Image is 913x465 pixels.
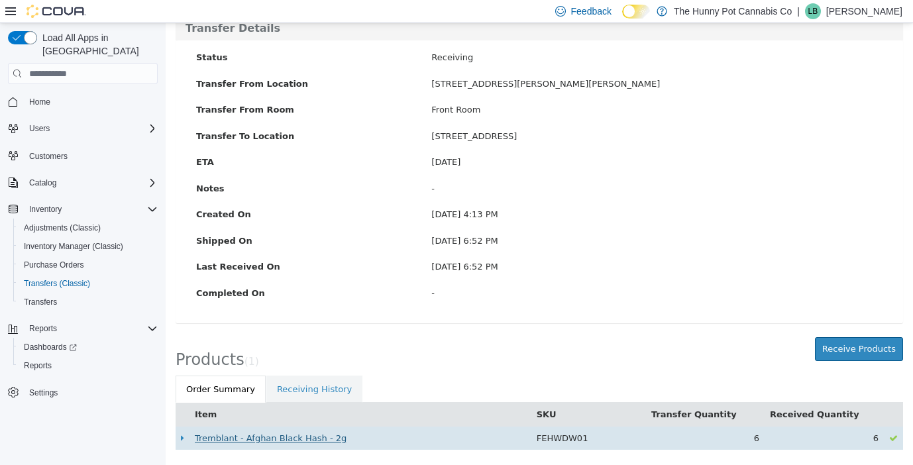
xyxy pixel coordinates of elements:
[649,314,737,338] button: Receive Products
[3,174,163,192] button: Catalog
[21,211,256,225] label: Shipped On
[24,384,158,401] span: Settings
[24,201,158,217] span: Inventory
[29,97,50,107] span: Home
[21,132,256,146] label: ETA
[19,238,158,254] span: Inventory Manager (Classic)
[797,3,800,19] p: |
[24,93,158,110] span: Home
[24,94,56,110] a: Home
[24,148,73,164] a: Customers
[24,241,123,252] span: Inventory Manager (Classic)
[29,323,57,334] span: Reports
[24,360,52,371] span: Reports
[826,3,902,19] p: [PERSON_NAME]
[588,410,594,420] span: 6
[19,257,89,273] a: Purchase Orders
[24,201,67,217] button: Inventory
[256,80,727,93] div: Front Room
[19,276,158,291] span: Transfers (Classic)
[19,358,57,374] a: Reports
[256,159,727,172] div: -
[21,159,256,172] label: Notes
[13,338,163,356] a: Dashboards
[19,238,129,254] a: Inventory Manager (Classic)
[24,385,63,401] a: Settings
[21,237,256,250] label: Last Received On
[808,3,818,19] span: LB
[13,219,163,237] button: Adjustments (Classic)
[24,147,158,164] span: Customers
[674,3,792,19] p: The Hunny Pot Cannabis Co
[256,237,727,250] div: [DATE] 6:52 PM
[27,5,86,18] img: Cova
[24,121,55,136] button: Users
[256,107,727,120] div: [STREET_ADDRESS]
[29,151,68,162] span: Customers
[19,294,62,310] a: Transfers
[24,321,62,336] button: Reports
[622,5,650,19] input: Dark Mode
[8,87,158,437] nav: Complex example
[19,220,106,236] a: Adjustments (Classic)
[37,31,158,58] span: Load All Apps in [GEOGRAPHIC_DATA]
[21,264,256,277] label: Completed On
[3,200,163,219] button: Inventory
[29,387,58,398] span: Settings
[21,185,256,198] label: Created On
[29,410,181,420] a: Tremblant - Afghan Black Hash - 2g
[21,28,256,41] label: Status
[24,342,77,352] span: Dashboards
[101,352,197,380] a: Receiving History
[486,385,574,398] button: Transfer Quantity
[10,327,79,346] span: Products
[256,132,727,146] div: [DATE]
[13,293,163,311] button: Transfers
[21,54,256,68] label: Transfer From Location
[13,274,163,293] button: Transfers (Classic)
[29,123,50,134] span: Users
[3,119,163,138] button: Users
[19,339,82,355] a: Dashboards
[3,319,163,338] button: Reports
[24,297,57,307] span: Transfers
[256,264,727,277] div: -
[13,356,163,375] button: Reports
[24,121,158,136] span: Users
[21,107,256,120] label: Transfer To Location
[29,385,54,398] button: Item
[19,339,158,355] span: Dashboards
[571,5,612,18] span: Feedback
[3,383,163,402] button: Settings
[24,223,101,233] span: Adjustments (Classic)
[13,256,163,274] button: Purchase Orders
[29,204,62,215] span: Inventory
[604,385,696,398] button: Received Quantity
[19,257,158,273] span: Purchase Orders
[3,92,163,111] button: Home
[805,3,821,19] div: Lori Brown
[83,333,89,344] span: 1
[256,28,727,41] div: Receiving
[13,237,163,256] button: Inventory Manager (Classic)
[708,410,713,420] span: 6
[10,352,100,380] a: Order Summary
[371,410,423,420] span: FEHWDW01
[19,294,158,310] span: Transfers
[24,260,84,270] span: Purchase Orders
[19,276,95,291] a: Transfers (Classic)
[79,333,93,344] small: ( )
[24,175,62,191] button: Catalog
[29,178,56,188] span: Catalog
[24,175,158,191] span: Catalog
[371,385,394,398] button: SKU
[21,80,256,93] label: Transfer From Room
[24,321,158,336] span: Reports
[3,146,163,165] button: Customers
[256,54,727,68] div: [STREET_ADDRESS][PERSON_NAME][PERSON_NAME]
[19,358,158,374] span: Reports
[256,185,727,198] div: [DATE] 4:13 PM
[24,278,90,289] span: Transfers (Classic)
[19,220,158,236] span: Adjustments (Classic)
